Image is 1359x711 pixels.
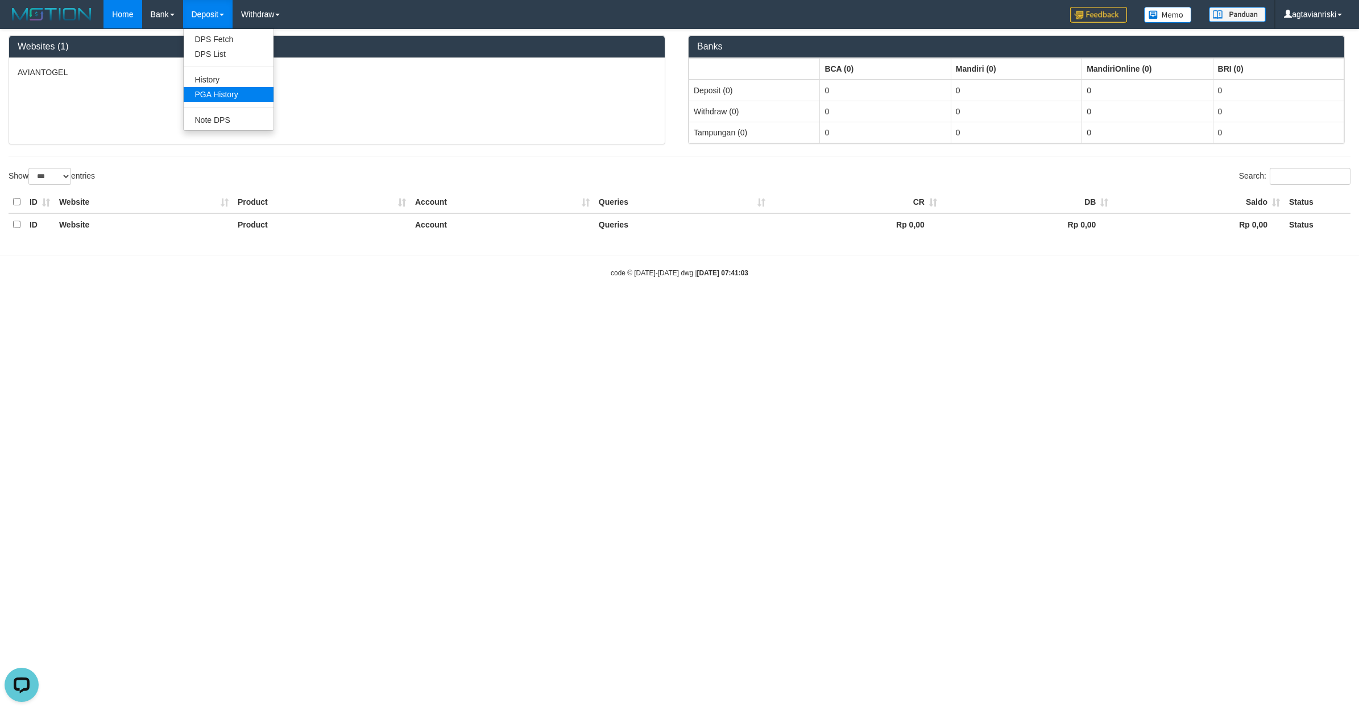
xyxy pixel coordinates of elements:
[1213,122,1344,143] td: 0
[184,47,274,61] a: DPS List
[1213,80,1344,101] td: 0
[951,80,1082,101] td: 0
[1113,191,1285,213] th: Saldo
[770,191,942,213] th: CR
[689,122,820,143] td: Tampungan (0)
[611,269,748,277] small: code © [DATE]-[DATE] dwg |
[820,80,951,101] td: 0
[184,32,274,47] a: DPS Fetch
[820,58,951,80] th: Group: activate to sort column ascending
[411,213,594,235] th: Account
[233,191,411,213] th: Product
[55,191,233,213] th: Website
[18,42,656,52] h3: Websites (1)
[1285,191,1350,213] th: Status
[689,80,820,101] td: Deposit (0)
[951,58,1082,80] th: Group: activate to sort column ascending
[5,5,39,39] button: Open LiveChat chat widget
[9,168,95,185] label: Show entries
[1082,122,1213,143] td: 0
[942,191,1113,213] th: DB
[1082,58,1213,80] th: Group: activate to sort column ascending
[689,101,820,122] td: Withdraw (0)
[25,213,55,235] th: ID
[689,58,820,80] th: Group: activate to sort column ascending
[1144,7,1192,23] img: Button%20Memo.svg
[697,42,1336,52] h3: Banks
[184,113,274,127] a: Note DPS
[1209,7,1266,22] img: panduan.png
[1285,213,1350,235] th: Status
[1082,80,1213,101] td: 0
[1113,213,1285,235] th: Rp 0,00
[594,191,770,213] th: Queries
[184,72,274,87] a: History
[820,101,951,122] td: 0
[951,101,1082,122] td: 0
[28,168,71,185] select: Showentries
[55,213,233,235] th: Website
[1082,101,1213,122] td: 0
[25,191,55,213] th: ID
[697,269,748,277] strong: [DATE] 07:41:03
[1270,168,1350,185] input: Search:
[9,6,95,23] img: MOTION_logo.png
[770,213,942,235] th: Rp 0,00
[411,191,594,213] th: Account
[942,213,1113,235] th: Rp 0,00
[18,67,656,78] p: AVIANTOGEL
[951,122,1082,143] td: 0
[820,122,951,143] td: 0
[1239,168,1350,185] label: Search:
[184,87,274,102] a: PGA History
[233,213,411,235] th: Product
[1213,58,1344,80] th: Group: activate to sort column ascending
[1213,101,1344,122] td: 0
[1070,7,1127,23] img: Feedback.jpg
[594,213,770,235] th: Queries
